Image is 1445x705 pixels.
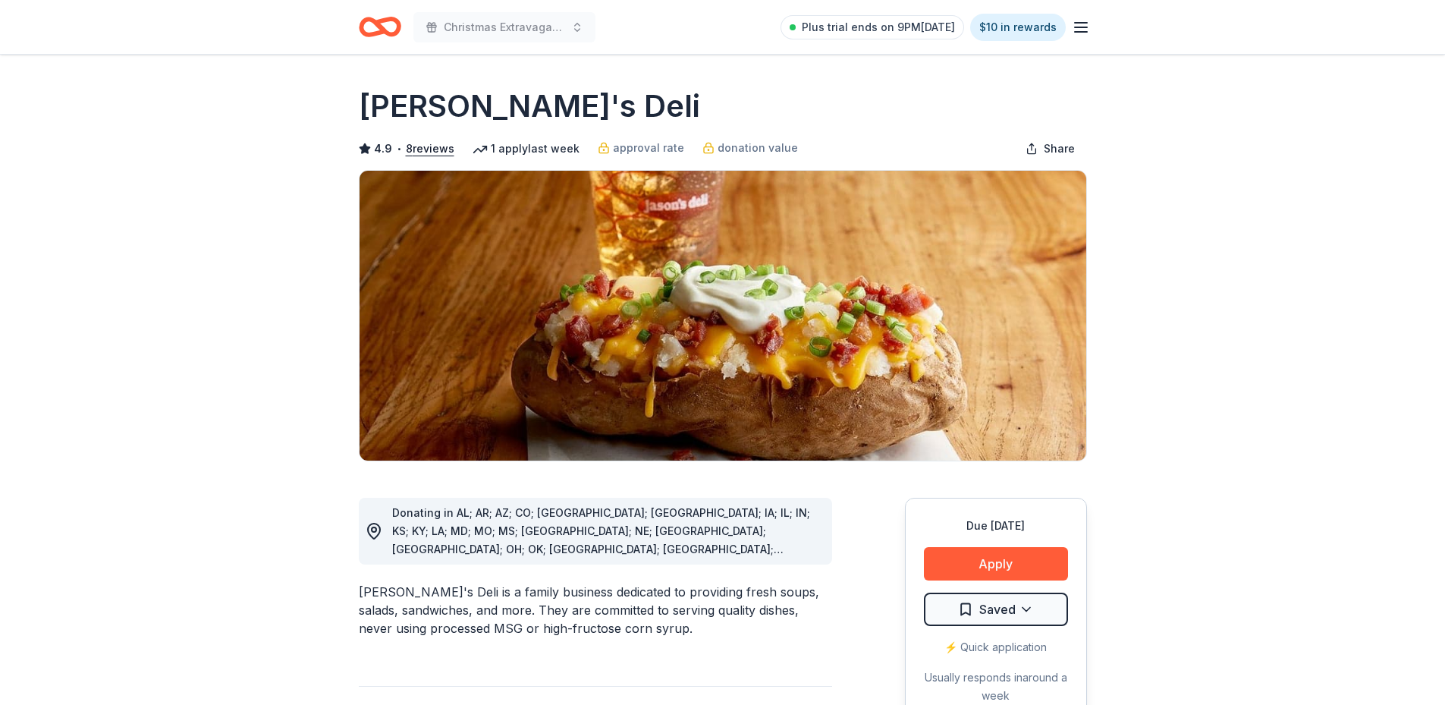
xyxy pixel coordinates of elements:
[444,18,565,36] span: Christmas Extravaganza
[924,669,1068,705] div: Usually responds in around a week
[613,139,684,157] span: approval rate
[374,140,392,158] span: 4.9
[970,14,1066,41] a: $10 in rewards
[406,140,454,158] button: 8reviews
[924,517,1068,535] div: Due [DATE]
[924,547,1068,581] button: Apply
[359,9,401,45] a: Home
[396,143,401,155] span: •
[702,139,798,157] a: donation value
[781,15,964,39] a: Plus trial ends on 9PM[DATE]
[392,506,810,592] span: Donating in AL; AR; AZ; CO; [GEOGRAPHIC_DATA]; [GEOGRAPHIC_DATA]; IA; IL; IN; KS; KY; LA; MD; MO;...
[1044,140,1075,158] span: Share
[1013,134,1087,164] button: Share
[359,583,832,637] div: [PERSON_NAME]'s Deli is a family business dedicated to providing fresh soups, salads, sandwiches,...
[360,171,1086,461] img: Image for Jason's Deli
[359,85,700,127] h1: [PERSON_NAME]'s Deli
[802,18,955,36] span: Plus trial ends on 9PM[DATE]
[473,140,580,158] div: 1 apply last week
[413,12,595,42] button: Christmas Extravaganza
[979,600,1016,619] span: Saved
[924,593,1068,626] button: Saved
[598,139,684,157] a: approval rate
[924,638,1068,656] div: ⚡️ Quick application
[718,139,798,157] span: donation value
